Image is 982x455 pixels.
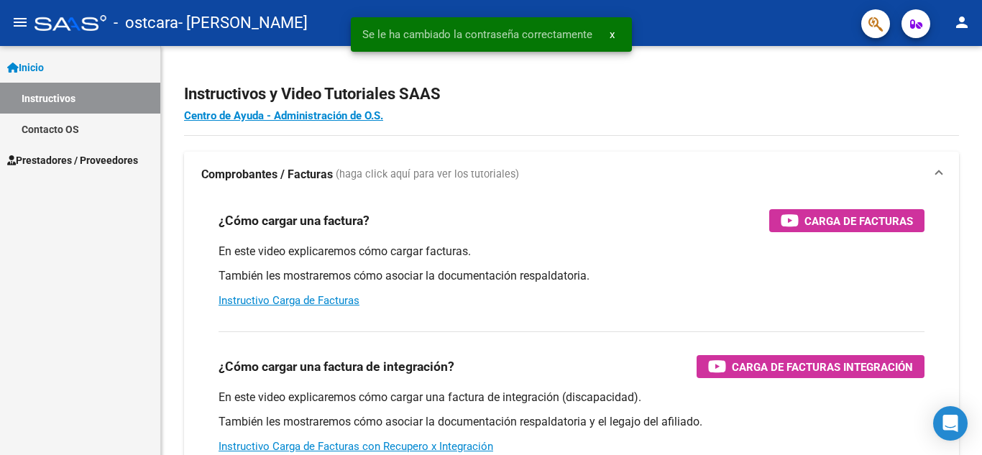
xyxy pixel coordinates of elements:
[732,358,913,376] span: Carga de Facturas Integración
[610,28,615,41] span: x
[12,14,29,31] mat-icon: menu
[219,357,454,377] h3: ¿Cómo cargar una factura de integración?
[7,152,138,168] span: Prestadores / Proveedores
[201,167,333,183] strong: Comprobantes / Facturas
[184,81,959,108] h2: Instructivos y Video Tutoriales SAAS
[804,212,913,230] span: Carga de Facturas
[219,211,370,231] h3: ¿Cómo cargar una factura?
[598,22,626,47] button: x
[769,209,924,232] button: Carga de Facturas
[114,7,178,39] span: - ostcara
[697,355,924,378] button: Carga de Facturas Integración
[219,268,924,284] p: También les mostraremos cómo asociar la documentación respaldatoria.
[219,244,924,259] p: En este video explicaremos cómo cargar facturas.
[178,7,308,39] span: - [PERSON_NAME]
[933,406,968,441] div: Open Intercom Messenger
[219,390,924,405] p: En este video explicaremos cómo cargar una factura de integración (discapacidad).
[184,152,959,198] mat-expansion-panel-header: Comprobantes / Facturas (haga click aquí para ver los tutoriales)
[219,294,359,307] a: Instructivo Carga de Facturas
[219,414,924,430] p: También les mostraremos cómo asociar la documentación respaldatoria y el legajo del afiliado.
[219,440,493,453] a: Instructivo Carga de Facturas con Recupero x Integración
[953,14,970,31] mat-icon: person
[362,27,592,42] span: Se le ha cambiado la contraseña correctamente
[184,109,383,122] a: Centro de Ayuda - Administración de O.S.
[7,60,44,75] span: Inicio
[336,167,519,183] span: (haga click aquí para ver los tutoriales)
